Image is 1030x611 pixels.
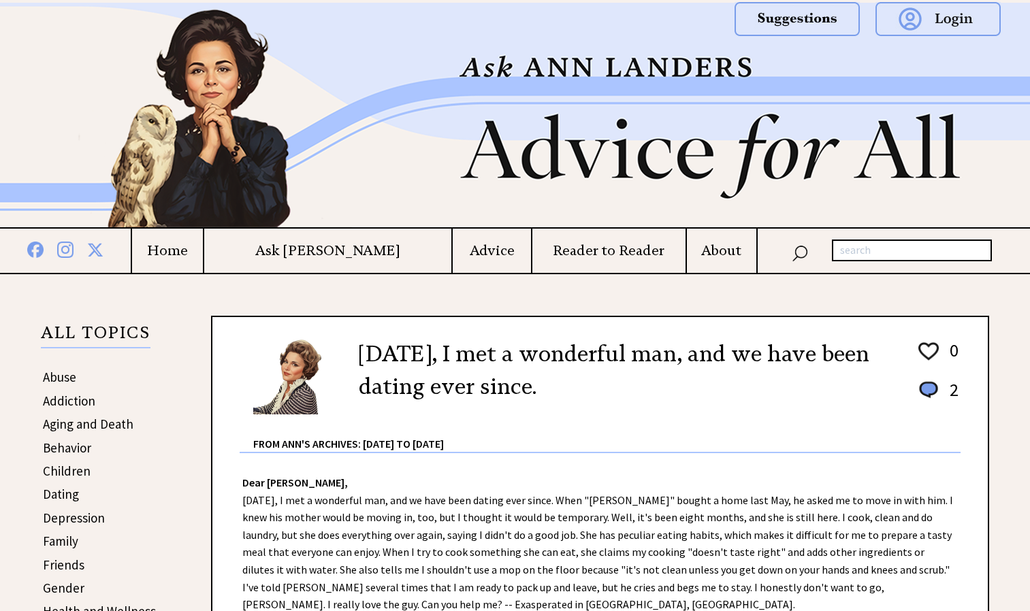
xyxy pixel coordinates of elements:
a: Children [43,463,91,479]
h2: [DATE], I met a wonderful man, and we have been dating ever since. [359,337,896,403]
img: search_nav.png [792,242,808,262]
a: Family [43,533,78,549]
div: From Ann's Archives: [DATE] to [DATE] [253,416,961,452]
td: 0 [943,339,959,377]
a: Depression [43,510,105,526]
img: login.png [875,2,1001,36]
a: Dating [43,486,79,502]
img: header2b_v1.png [25,3,1005,227]
a: About [687,242,756,259]
a: Abuse [43,369,76,385]
a: Friends [43,557,84,573]
a: Addiction [43,393,95,409]
img: Ann6%20v2%20small.png [253,337,338,414]
a: Gender [43,580,84,596]
a: Behavior [43,440,91,456]
img: right_new2.png [1005,3,1012,227]
a: Ask [PERSON_NAME] [204,242,452,259]
img: x%20blue.png [87,240,103,258]
a: Aging and Death [43,416,133,432]
img: facebook%20blue.png [27,239,44,258]
a: Advice [453,242,530,259]
td: 2 [943,378,959,414]
img: heart_outline%201.png [916,340,941,363]
img: message_round%201.png [916,379,941,401]
a: Reader to Reader [532,242,686,259]
strong: Dear [PERSON_NAME], [242,476,348,489]
img: suggestions.png [735,2,860,36]
input: search [832,240,992,261]
p: ALL TOPICS [41,325,150,348]
img: instagram%20blue.png [57,239,74,258]
a: Home [132,242,203,259]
